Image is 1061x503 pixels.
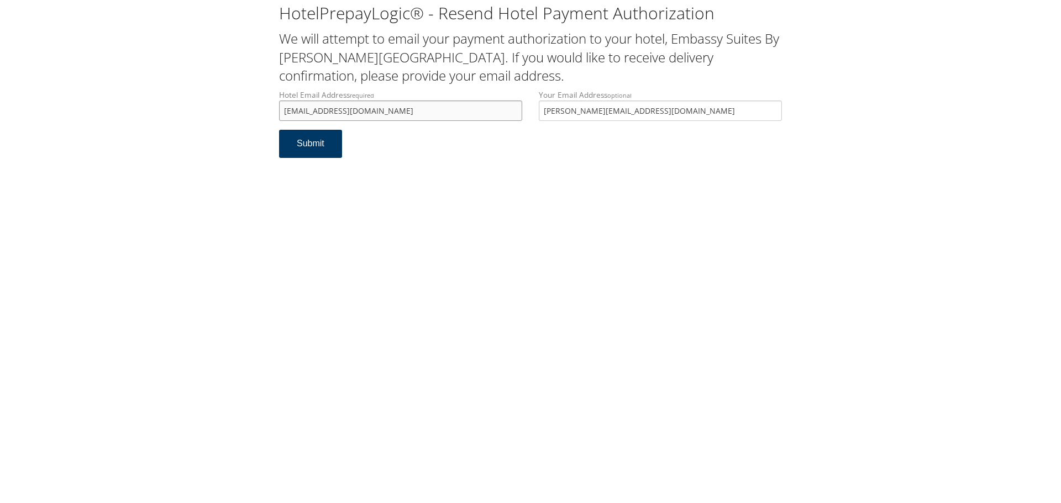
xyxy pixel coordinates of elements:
[607,91,632,99] small: optional
[279,89,522,121] label: Hotel Email Address
[279,29,782,85] h2: We will attempt to email your payment authorization to your hotel, Embassy Suites By [PERSON_NAME...
[350,91,374,99] small: required
[279,130,342,158] button: Submit
[539,89,782,121] label: Your Email Address
[539,100,782,121] input: Your Email Addressoptional
[279,2,782,25] h1: HotelPrepayLogic® - Resend Hotel Payment Authorization
[279,100,522,121] input: Hotel Email Addressrequired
